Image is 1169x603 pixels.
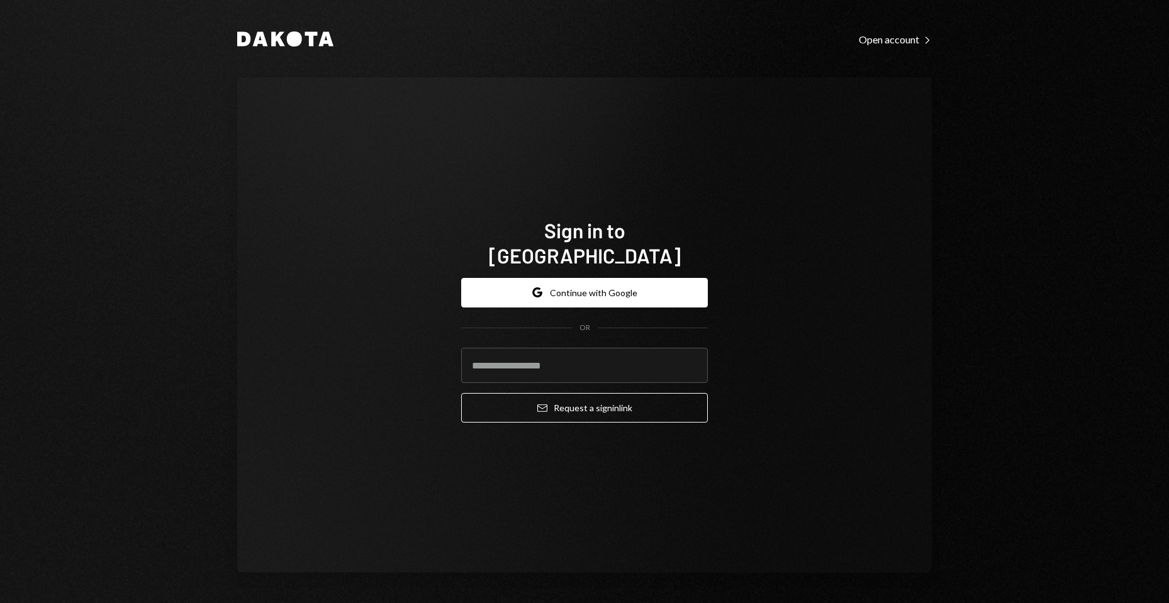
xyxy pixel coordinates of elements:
[461,393,708,423] button: Request a signinlink
[461,278,708,307] button: Continue with Google
[859,32,932,46] a: Open account
[859,33,932,46] div: Open account
[579,323,590,333] div: OR
[461,218,708,268] h1: Sign in to [GEOGRAPHIC_DATA]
